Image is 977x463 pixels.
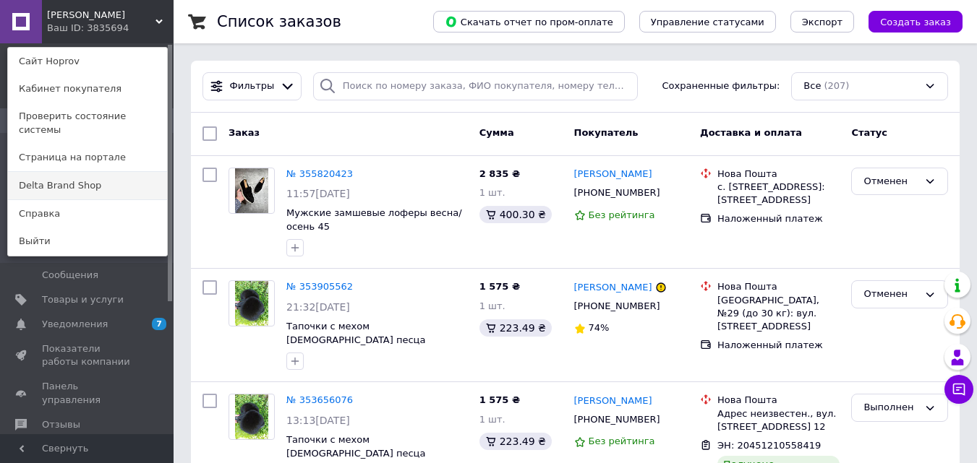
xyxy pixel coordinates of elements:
div: Ваш ID: 3835694 [47,22,108,35]
img: Фото товару [235,281,269,326]
a: № 353905562 [286,281,353,292]
img: Фото товару [235,168,269,213]
a: № 355820423 [286,168,353,179]
span: Скачать отчет по пром-оплате [445,15,613,28]
a: Фото товару [229,168,275,214]
div: Адрес неизвестен., вул. [STREET_ADDRESS] 12 [717,407,840,433]
button: Чат с покупателем [944,375,973,404]
a: Проверить состояние системы [8,103,167,143]
a: [PERSON_NAME] [574,168,652,181]
span: Покупатель [574,127,639,138]
span: 1 шт. [479,300,505,311]
span: Все [803,79,821,93]
div: [PHONE_NUMBER] [571,297,663,316]
span: Статус [851,127,887,138]
div: Наложенный платеж [717,339,840,352]
button: Скачать отчет по пром-оплате [433,11,625,33]
span: 2 835 ₴ [479,168,520,179]
a: Выйти [8,228,167,255]
span: Панель управления [42,380,134,406]
span: Управление статусами [651,17,764,27]
span: 21:32[DATE] [286,301,350,313]
button: Экспорт [790,11,854,33]
span: Доставка и оплата [700,127,802,138]
span: (207) [824,80,849,91]
span: Сумма [479,127,514,138]
button: Управление статусами [639,11,776,33]
a: Тапочки с мехом [DEMOGRAPHIC_DATA] песца женские черные [286,321,425,358]
span: 1 575 ₴ [479,394,520,405]
div: Нова Пошта [717,280,840,293]
a: Создать заказ [854,16,963,27]
a: Мужские замшевые лоферы весна/осень 45 [286,207,462,232]
span: 1 575 ₴ [479,281,520,292]
span: 13:13[DATE] [286,415,350,426]
span: Показатели работы компании [42,342,134,368]
span: Создать заказ [880,17,951,27]
span: 74% [589,322,610,333]
div: [PHONE_NUMBER] [571,183,663,202]
a: Фото товару [229,394,275,440]
span: Без рейтинга [589,436,655,446]
div: Выполнен [863,400,918,415]
a: Delta Brand Shop [8,172,167,199]
span: Товары и услуги [42,293,124,306]
img: Фото товару [235,394,269,439]
span: 1 шт. [479,414,505,425]
a: Сайт Hoprov [8,48,167,75]
div: Нова Пошта [717,394,840,407]
span: Сохраненные фильтры: [662,79,780,93]
div: 223.49 ₴ [479,433,552,450]
div: 400.30 ₴ [479,206,552,223]
span: Фильтры [230,79,275,93]
div: с. [STREET_ADDRESS]: [STREET_ADDRESS] [717,181,840,207]
a: № 353656076 [286,394,353,405]
a: Кабинет покупателя [8,75,167,103]
div: Отменен [863,287,918,302]
div: Нова Пошта [717,168,840,181]
span: 7 [152,318,166,330]
span: Уведомления [42,318,108,331]
a: [PERSON_NAME] [574,281,652,295]
span: 11:57[DATE] [286,188,350,199]
div: [PHONE_NUMBER] [571,410,663,429]
span: Сообщения [42,269,98,282]
a: Страница на портале [8,144,167,171]
span: ЭН: 20451210558419 [717,440,821,451]
span: Заказ [229,127,260,138]
span: Экспорт [802,17,842,27]
span: Отзывы [42,418,80,431]
span: Без рейтинга [589,209,655,220]
a: [PERSON_NAME] [574,394,652,408]
div: 223.49 ₴ [479,319,552,337]
button: Создать заказ [869,11,963,33]
div: Отменен [863,174,918,189]
a: Фото товару [229,280,275,326]
div: [GEOGRAPHIC_DATA], №29 (до 30 кг): вул. [STREET_ADDRESS] [717,294,840,334]
a: Справка [8,200,167,228]
span: 1 шт. [479,187,505,198]
div: Наложенный платеж [717,212,840,225]
input: Поиск по номеру заказа, ФИО покупателя, номеру телефона, Email, номеру накладной [313,72,638,100]
span: Hoprov [47,9,155,22]
h1: Список заказов [217,13,341,30]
